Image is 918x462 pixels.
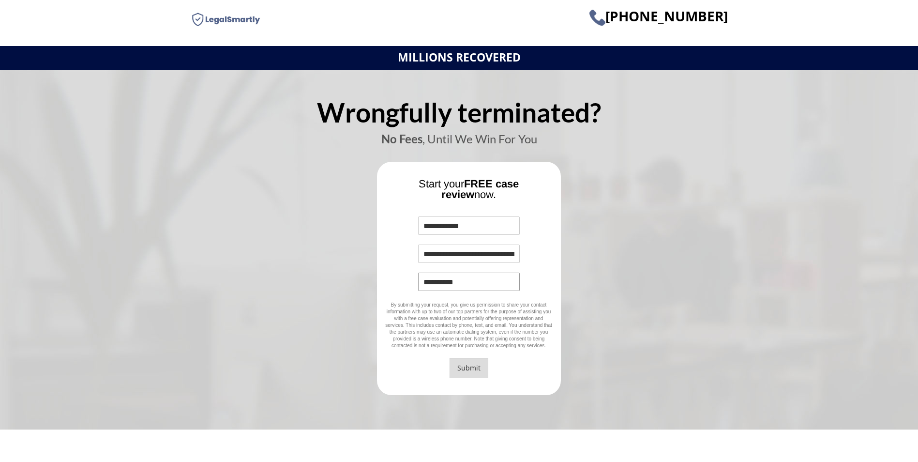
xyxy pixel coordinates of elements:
span: By submitting your request, you give us permission to share your contact information with up to t... [385,302,552,348]
div: Start your now. [384,179,554,207]
button: Submit [450,358,488,378]
a: [PHONE_NUMBER] [589,14,728,23]
b: FREE case review [441,178,519,200]
div: Wrongfully terminated? [191,99,728,133]
strong: MILLIONS RECOVERED [398,49,521,65]
b: No Fees [381,132,422,146]
span: [PHONE_NUMBER] [589,7,728,25]
div: , Until We Win For You [191,133,728,152]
